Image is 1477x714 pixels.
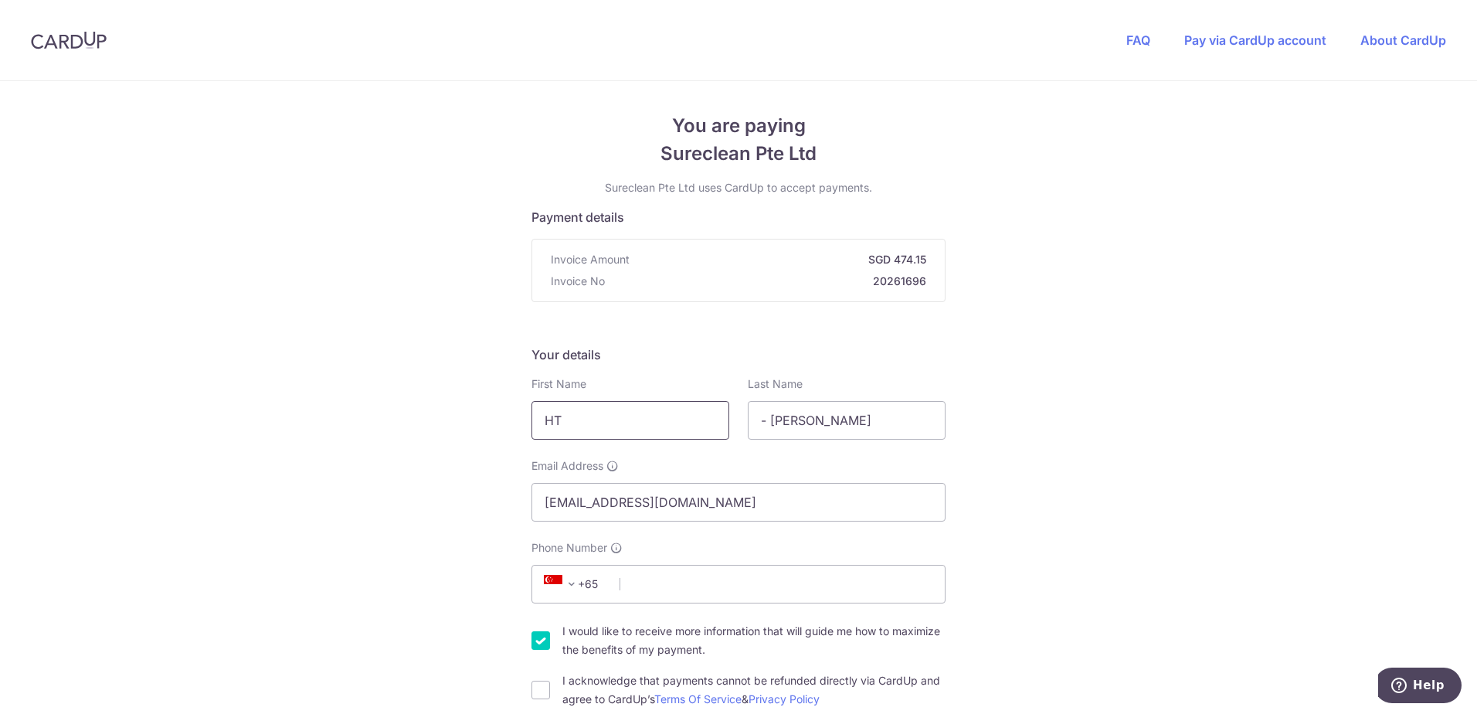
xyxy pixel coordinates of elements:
[1360,32,1446,48] a: About CardUp
[531,401,729,440] input: First name
[636,252,926,267] strong: SGD 474.15
[748,376,803,392] label: Last Name
[531,483,946,522] input: Email address
[1378,668,1462,706] iframe: Opens a widget where you can find more information
[562,622,946,659] label: I would like to receive more information that will guide me how to maximize the benefits of my pa...
[531,458,603,474] span: Email Address
[531,140,946,168] span: Sureclean Pte Ltd
[531,345,946,364] h5: Your details
[531,376,586,392] label: First Name
[551,252,630,267] span: Invoice Amount
[749,692,820,705] a: Privacy Policy
[531,208,946,226] h5: Payment details
[748,401,946,440] input: Last name
[531,112,946,140] span: You are paying
[1184,32,1326,48] a: Pay via CardUp account
[539,575,609,593] span: +65
[1126,32,1150,48] a: FAQ
[654,692,742,705] a: Terms Of Service
[31,31,107,49] img: CardUp
[531,540,607,556] span: Phone Number
[611,274,926,289] strong: 20261696
[544,575,581,593] span: +65
[562,671,946,709] label: I acknowledge that payments cannot be refunded directly via CardUp and agree to CardUp’s &
[531,180,946,195] p: Sureclean Pte Ltd uses CardUp to accept payments.
[551,274,605,289] span: Invoice No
